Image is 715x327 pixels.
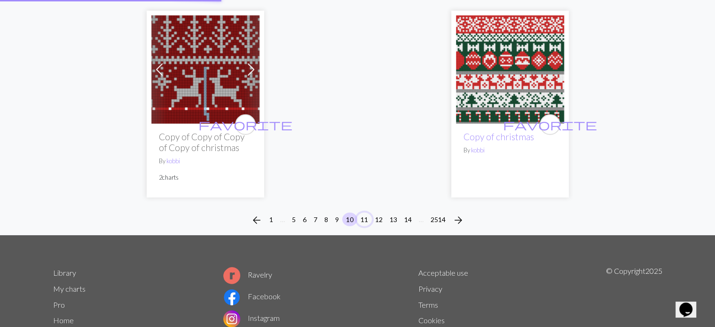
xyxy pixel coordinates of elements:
[198,117,292,132] span: favorite
[453,214,464,227] span: arrow_forward
[223,289,240,306] img: Facebook logo
[676,289,706,318] iframe: chat widget
[503,115,597,134] i: favourite
[453,215,464,226] i: Next
[247,213,468,228] nav: Page navigation
[266,213,277,226] button: 1
[464,131,534,142] a: Copy of christmas
[251,215,262,226] i: Previous
[418,284,442,293] a: Privacy
[223,292,281,301] a: Facebook
[53,268,76,277] a: Library
[464,146,557,155] p: By
[235,114,256,135] button: favourite
[321,213,332,226] button: 8
[418,268,468,277] a: Acceptable use
[401,213,416,226] button: 14
[223,270,272,279] a: Ravelry
[251,214,262,227] span: arrow_back
[159,157,252,166] p: By
[427,213,449,226] button: 2514
[53,284,86,293] a: My charts
[310,213,321,226] button: 7
[418,300,438,309] a: Terms
[53,300,65,309] a: Pro
[371,213,386,226] button: 12
[53,316,74,325] a: Home
[342,213,357,226] button: 10
[331,213,343,226] button: 9
[223,267,240,284] img: Ravelry logo
[159,131,252,153] h2: Copy of Copy of Copy of Copy of christmas
[471,146,485,154] a: kobbi
[357,213,372,226] button: 11
[503,117,597,132] span: favorite
[223,313,280,322] a: Instagram
[151,64,259,73] a: reindeer
[288,213,299,226] button: 5
[159,173,252,182] p: 2 charts
[456,16,564,124] img: christmas
[151,16,259,124] img: reindeer
[540,114,560,135] button: favourite
[386,213,401,226] button: 13
[418,316,445,325] a: Cookies
[299,213,310,226] button: 6
[198,115,292,134] i: favourite
[456,64,564,73] a: christmas
[449,213,468,228] button: Next
[166,157,180,165] a: kobbi
[247,213,266,228] button: Previous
